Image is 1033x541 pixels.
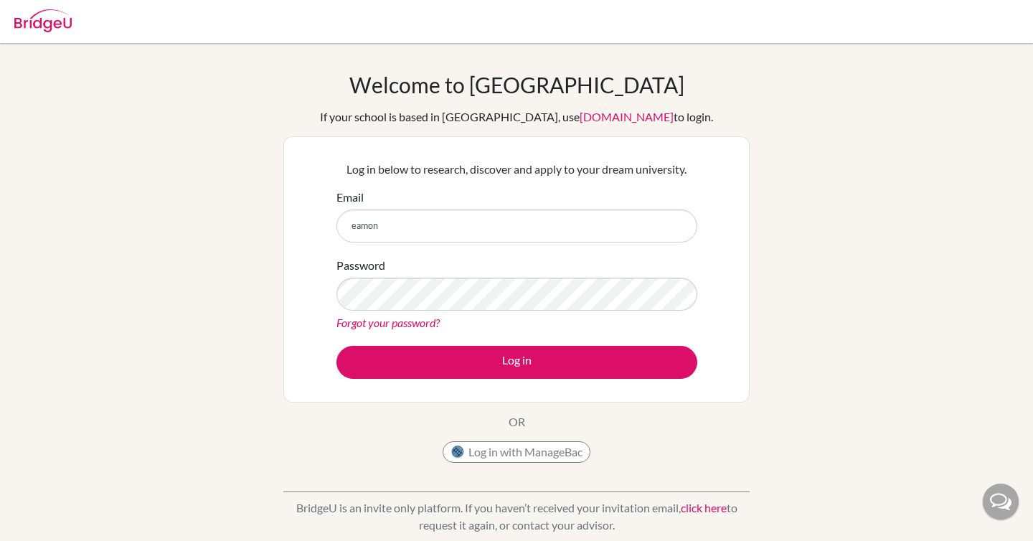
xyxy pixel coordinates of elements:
img: Bridge-U [14,9,72,32]
div: If your school is based in [GEOGRAPHIC_DATA], use to login. [320,108,713,126]
p: Log in below to research, discover and apply to your dream university. [336,161,697,178]
a: Forgot your password? [336,316,440,329]
button: Log in [336,346,697,379]
label: Email [336,189,364,206]
button: Log in with ManageBac [443,441,590,463]
label: Password [336,257,385,274]
p: BridgeU is an invite only platform. If you haven’t received your invitation email, to request it ... [283,499,750,534]
p: OR [509,413,525,431]
a: click here [681,501,727,514]
h1: Welcome to [GEOGRAPHIC_DATA] [349,72,684,98]
a: [DOMAIN_NAME] [580,110,674,123]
